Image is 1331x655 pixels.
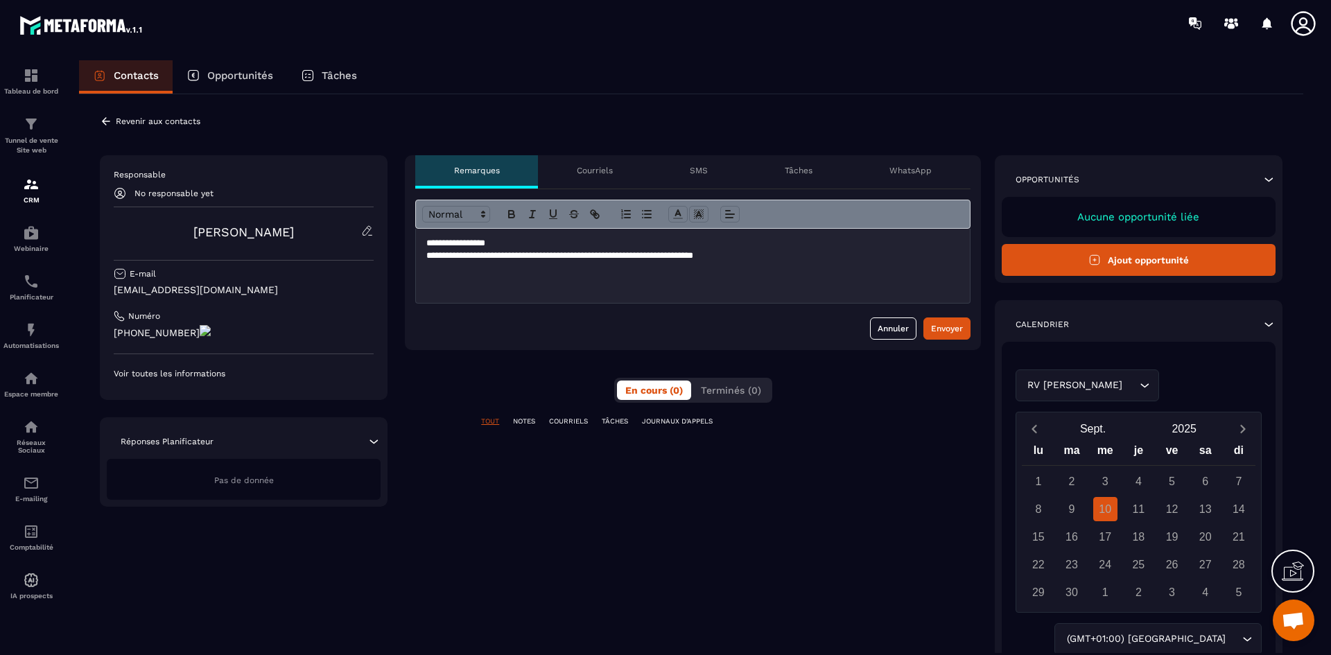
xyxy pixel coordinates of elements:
[3,311,59,360] a: automationsautomationsAutomatisations
[454,165,500,176] p: Remarques
[1063,631,1228,647] span: (GMT+01:00) [GEOGRAPHIC_DATA]
[1026,469,1050,494] div: 1
[1193,525,1217,549] div: 20
[3,87,59,95] p: Tableau de bord
[3,214,59,263] a: automationsautomationsWebinaire
[1226,552,1251,577] div: 28
[3,513,59,561] a: accountantaccountantComptabilité
[1026,525,1050,549] div: 15
[19,12,144,37] img: logo
[3,464,59,513] a: emailemailE-mailing
[931,322,963,335] div: Envoyer
[3,408,59,464] a: social-networksocial-networkRéseaux Sociaux
[114,368,374,379] p: Voir toutes les informations
[3,166,59,214] a: formationformationCRM
[207,69,273,82] p: Opportunités
[1026,497,1050,521] div: 8
[625,385,683,396] span: En cours (0)
[3,543,59,551] p: Comptabilité
[1226,469,1251,494] div: 7
[173,60,287,94] a: Opportunités
[287,60,371,94] a: Tâches
[23,572,40,588] img: automations
[23,116,40,132] img: formation
[114,327,200,338] onoff-telecom-ce-phone-number-wrapper: [PHONE_NUMBER]
[214,475,274,485] span: Pas de donnée
[1026,552,1050,577] div: 22
[1088,441,1122,465] div: me
[1226,497,1251,521] div: 14
[1155,441,1188,465] div: ve
[577,165,613,176] p: Courriels
[1126,580,1151,604] div: 2
[3,342,59,349] p: Automatisations
[1226,580,1251,604] div: 5
[889,165,932,176] p: WhatsApp
[23,523,40,540] img: accountant
[3,360,59,408] a: automationsautomationsEspace membre
[1126,497,1151,521] div: 11
[1002,244,1276,276] button: Ajout opportunité
[114,69,159,82] p: Contacts
[1222,441,1255,465] div: di
[1226,525,1251,549] div: 21
[1016,211,1262,223] p: Aucune opportunité liée
[1230,419,1255,438] button: Next month
[690,165,708,176] p: SMS
[23,419,40,435] img: social-network
[3,57,59,105] a: formationformationTableau de bord
[1126,525,1151,549] div: 18
[79,60,173,94] a: Contacts
[3,105,59,166] a: formationformationTunnel de vente Site web
[1160,580,1184,604] div: 3
[1055,441,1088,465] div: ma
[602,417,628,426] p: TÂCHES
[134,189,214,198] p: No responsable yet
[1093,525,1117,549] div: 17
[1126,378,1136,393] input: Search for option
[1022,419,1047,438] button: Previous month
[1189,441,1222,465] div: sa
[193,225,294,239] a: [PERSON_NAME]
[114,169,374,180] p: Responsable
[1016,174,1079,185] p: Opportunités
[1193,469,1217,494] div: 6
[923,317,971,340] button: Envoyer
[1022,469,1255,604] div: Calendar days
[200,325,211,336] img: actions-icon.png
[23,475,40,491] img: email
[1022,441,1255,604] div: Calendar wrapper
[3,390,59,398] p: Espace membre
[23,273,40,290] img: scheduler
[617,381,691,400] button: En cours (0)
[1060,525,1084,549] div: 16
[3,293,59,301] p: Planificateur
[1025,378,1126,393] span: RV [PERSON_NAME]
[693,381,769,400] button: Terminés (0)
[481,417,499,426] p: TOUT
[23,370,40,387] img: automations
[3,592,59,600] p: IA prospects
[1160,497,1184,521] div: 12
[1016,369,1159,401] div: Search for option
[1022,441,1055,465] div: lu
[1093,497,1117,521] div: 10
[1160,469,1184,494] div: 5
[1026,580,1050,604] div: 29
[3,136,59,155] p: Tunnel de vente Site web
[23,67,40,84] img: formation
[1193,580,1217,604] div: 4
[1193,497,1217,521] div: 13
[1093,469,1117,494] div: 3
[1138,417,1230,441] button: Open years overlay
[870,317,916,340] button: Annuler
[114,283,374,297] p: [EMAIL_ADDRESS][DOMAIN_NAME]
[1093,552,1117,577] div: 24
[549,417,588,426] p: COURRIELS
[1126,469,1151,494] div: 4
[1193,552,1217,577] div: 27
[1060,580,1084,604] div: 30
[23,176,40,193] img: formation
[3,495,59,503] p: E-mailing
[116,116,200,126] p: Revenir aux contacts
